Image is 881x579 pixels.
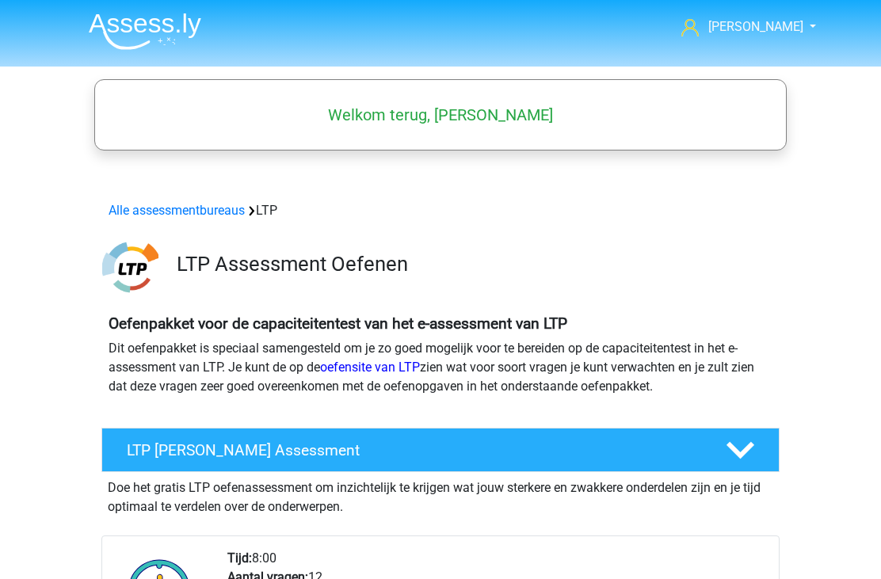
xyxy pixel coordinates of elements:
[127,441,700,459] h4: LTP [PERSON_NAME] Assessment
[675,17,805,36] a: [PERSON_NAME]
[89,13,201,50] img: Assessly
[109,203,245,218] a: Alle assessmentbureaus
[102,105,779,124] h5: Welkom terug, [PERSON_NAME]
[101,472,780,516] div: Doe het gratis LTP oefenassessment om inzichtelijk te krijgen wat jouw sterkere en zwakkere onder...
[177,252,767,276] h3: LTP Assessment Oefenen
[227,550,252,566] b: Tijd:
[109,339,772,396] p: Dit oefenpakket is speciaal samengesteld om je zo goed mogelijk voor te bereiden op de capaciteit...
[708,19,803,34] span: [PERSON_NAME]
[109,314,567,333] b: Oefenpakket voor de capaciteitentest van het e-assessment van LTP
[320,360,420,375] a: oefensite van LTP
[95,428,786,472] a: LTP [PERSON_NAME] Assessment
[102,239,158,295] img: ltp.png
[102,201,779,220] div: LTP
